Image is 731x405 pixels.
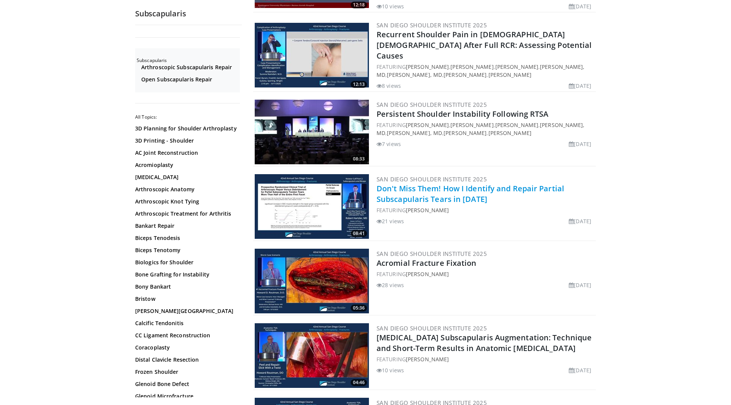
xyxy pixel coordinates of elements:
a: [PERSON_NAME] [444,71,487,78]
a: Coracoplasty [135,344,238,351]
a: San Diego Shoulder Institute 2025 [377,101,487,108]
span: 05:36 [351,305,367,311]
a: San Diego Shoulder Institute 2025 [377,324,487,332]
li: 10 views [377,366,404,374]
span: 08:33 [351,156,367,162]
div: FEATURING , , , , , , [377,121,594,137]
a: [MEDICAL_DATA] [135,173,238,181]
span: 04:46 [351,379,367,386]
a: 04:46 [255,323,369,388]
a: [PERSON_NAME] [450,121,493,129]
h2: Subscapularis [137,57,240,64]
a: CC Ligament Reconstruction [135,332,238,339]
a: Bone Grafting for Instability [135,271,238,278]
a: 08:41 [255,174,369,239]
a: [PERSON_NAME] [406,356,449,363]
a: Arthroscopic Knot Tying [135,198,238,205]
a: AC Joint Reconstruction [135,149,238,157]
a: San Diego Shoulder Institute 2025 [377,175,487,183]
a: Recurrent Shoulder Pain in [DEMOGRAPHIC_DATA] [DEMOGRAPHIC_DATA] After Full RCR: Assessing Potent... [377,29,592,61]
span: 12:13 [351,81,367,88]
img: 043f43e5-9a19-48aa-a7d4-4ad495588f6c.300x170_q85_crop-smart_upscale.jpg [255,23,369,87]
img: 43ddb0dd-e776-4a3c-93ea-be328d930595.300x170_q85_crop-smart_upscale.jpg [255,174,369,239]
div: FEATURING , , , , , , [377,63,594,79]
a: Open Subscapularis Repair [141,76,238,83]
li: 28 views [377,281,404,289]
li: [DATE] [569,217,591,225]
a: [PERSON_NAME] [406,121,449,129]
a: [PERSON_NAME] [406,270,449,278]
li: 8 views [377,82,401,90]
a: 3D Printing - Shoulder [135,137,238,145]
a: 3D Planning for Shoulder Arthroplasty [135,125,238,132]
a: [PERSON_NAME], MD [387,71,442,78]
li: [DATE] [569,140,591,148]
a: Arthroscopic Subscapularis Repair [141,64,238,71]
a: Glenoid Bone Defect [135,380,238,388]
a: Calcific Tendonitis [135,319,238,327]
li: [DATE] [569,82,591,90]
img: 6c6a096a-054b-4bd1-878c-41f99f233a86.300x170_q85_crop-smart_upscale.jpg [255,100,369,164]
a: Glenoid Microfracture [135,392,238,400]
div: FEATURING [377,355,594,363]
a: [PERSON_NAME], MD [387,129,442,137]
a: Acromioplasty [135,161,238,169]
a: Persistent Shoulder Instability Following RTSA [377,109,549,119]
a: Don't Miss Them! How I Identify and Repair Partial Subscapularis Tears in [DATE] [377,183,564,204]
li: [DATE] [569,2,591,10]
a: [PERSON_NAME] [406,63,449,70]
a: Distal Clavicle Resection [135,356,238,364]
a: Acromial Fracture Fixation [377,258,477,268]
h2: All Topics: [135,114,240,120]
a: Bony Bankart [135,283,238,291]
a: [PERSON_NAME] [495,63,538,70]
div: FEATURING [377,206,594,214]
li: 10 views [377,2,404,10]
a: [PERSON_NAME] [488,129,531,137]
a: San Diego Shoulder Institute 2025 [377,250,487,257]
a: Biceps Tenotomy [135,246,238,254]
span: 12:18 [351,2,367,8]
li: 7 views [377,140,401,148]
h2: Subscapularis [135,9,242,19]
a: 12:13 [255,23,369,87]
a: [PERSON_NAME] [444,129,487,137]
span: 08:41 [351,230,367,237]
li: [DATE] [569,281,591,289]
a: 08:33 [255,100,369,164]
div: FEATURING [377,270,594,278]
a: [MEDICAL_DATA] Subscapularis Augmentation: Technique and Short-Term Results in Anatomic [MEDICAL_... [377,332,592,353]
a: Biceps Tenodesis [135,234,238,242]
li: 21 views [377,217,404,225]
a: Biologics for Shoulder [135,259,238,266]
a: Bristow [135,295,238,303]
a: Arthroscopic Treatment for Arthritis [135,210,238,218]
li: [DATE] [569,366,591,374]
a: Bankart Repair [135,222,238,230]
a: 05:36 [255,249,369,313]
a: [PERSON_NAME][GEOGRAPHIC_DATA] [135,307,238,315]
a: Arthroscopic Anatomy [135,186,238,193]
a: Frozen Shoulder [135,368,238,376]
img: 30185b7f-62bf-4c3d-803c-7b317251a7f4.300x170_q85_crop-smart_upscale.jpg [255,323,369,388]
a: San Diego Shoulder Institute 2025 [377,21,487,29]
a: [PERSON_NAME] [450,63,493,70]
a: [PERSON_NAME] [495,121,538,129]
a: [PERSON_NAME] [406,206,449,214]
img: 3e9f748e-a19d-434e-bad1-a375e23a53ea.300x170_q85_crop-smart_upscale.jpg [255,249,369,313]
a: [PERSON_NAME] [488,71,531,78]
